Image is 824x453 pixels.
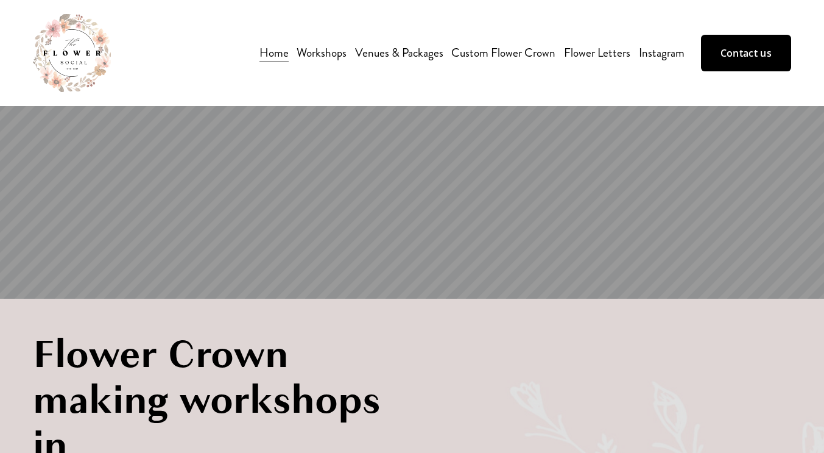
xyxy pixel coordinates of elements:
a: Instagram [639,43,685,64]
a: Flower Letters [564,43,630,64]
img: The Flower Social [33,14,111,92]
span: Workshops [297,44,347,63]
a: Contact us [701,35,791,71]
a: Venues & Packages [355,43,443,64]
a: folder dropdown [297,43,347,64]
a: Home [259,43,289,64]
a: Custom Flower Crown [451,43,555,64]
